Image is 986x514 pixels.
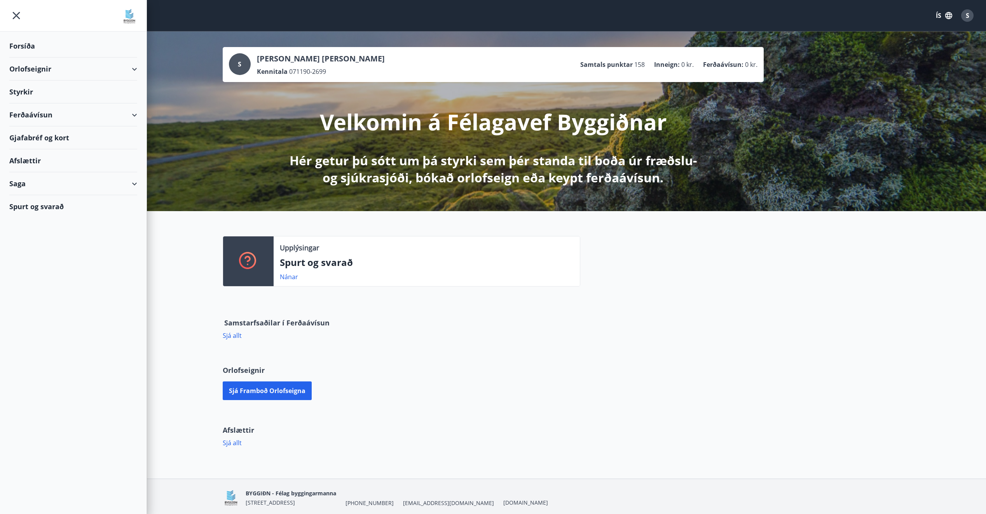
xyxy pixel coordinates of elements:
span: [EMAIL_ADDRESS][DOMAIN_NAME] [403,499,494,507]
span: Samstarfsaðilar í Ferðaávísun [224,318,330,328]
a: Nánar [280,273,298,281]
span: [PHONE_NUMBER] [346,499,394,507]
p: Spurt og svarað [280,256,574,269]
p: Inneign : [654,60,680,69]
div: Gjafabréf og kort [9,126,137,149]
p: Hér getur þú sótt um þá styrki sem þér standa til boða úr fræðslu- og sjúkrasjóði, bókað orlofsei... [288,152,698,186]
span: S [966,11,969,20]
img: BKlGVmlTW1Qrz68WFGMFQUcXHWdQd7yePWMkvn3i.png [223,490,239,506]
div: Styrkir [9,80,137,103]
span: 071190-2699 [289,67,326,76]
button: ÍS [932,9,956,23]
span: S [238,60,241,68]
p: [PERSON_NAME] [PERSON_NAME] [257,53,385,64]
span: [STREET_ADDRESS] [246,499,295,506]
button: S [958,6,977,25]
a: Sjá allt [223,439,242,447]
div: Spurt og svarað [9,195,137,218]
span: BYGGIÐN - Félag byggingarmanna [246,490,336,497]
a: [DOMAIN_NAME] [503,499,548,506]
p: Velkomin á Félagavef Byggiðnar [320,107,667,136]
div: Forsíða [9,35,137,58]
img: union_logo [122,9,137,24]
div: Orlofseignir [9,58,137,80]
div: Ferðaávísun [9,103,137,126]
span: 0 kr. [745,60,757,69]
button: menu [9,9,23,23]
span: Orlofseignir [223,365,265,375]
a: Sjá allt [223,331,242,340]
p: Upplýsingar [280,243,319,253]
span: 158 [634,60,645,69]
p: Kennitala [257,67,288,76]
p: Ferðaávísun : [703,60,743,69]
p: Samtals punktar [580,60,633,69]
div: Afslættir [9,149,137,172]
span: 0 kr. [681,60,694,69]
p: Afslættir [223,425,764,435]
button: Sjá framboð orlofseigna [223,381,312,400]
div: Saga [9,172,137,195]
